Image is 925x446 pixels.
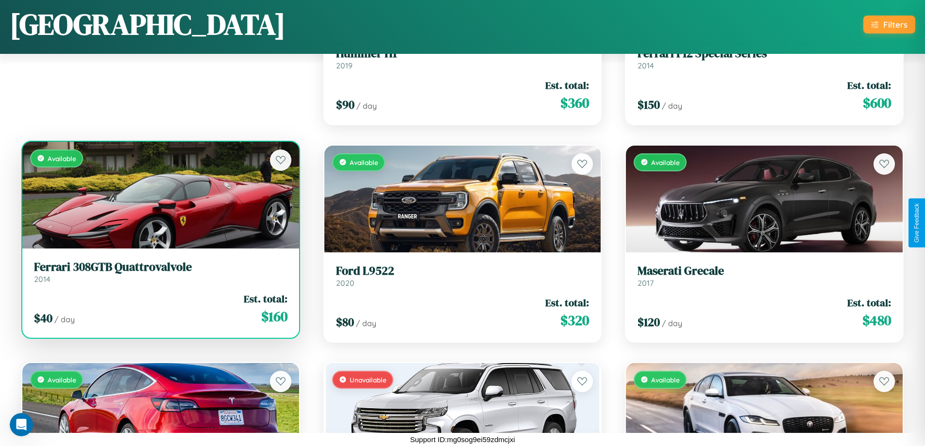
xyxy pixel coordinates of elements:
a: Hummer H12019 [336,47,589,70]
span: / day [54,314,75,324]
span: Available [651,376,680,384]
iframe: Intercom live chat [10,413,33,436]
a: Ferrari F12 Special Series2014 [638,47,891,70]
div: Give Feedback [913,203,920,243]
span: 2014 [34,274,50,284]
span: Available [350,158,378,166]
p: Support ID: mg0sog9ei59zdmcjxi [410,433,515,446]
h3: Hummer H1 [336,47,589,61]
a: Ferrari 308GTB Quattrovalvole2014 [34,260,287,284]
span: / day [662,101,682,111]
span: / day [356,318,376,328]
span: $ 80 [336,314,354,330]
button: Filters [863,16,915,33]
span: / day [356,101,377,111]
span: $ 360 [560,93,589,113]
span: $ 150 [638,97,660,113]
h1: [GEOGRAPHIC_DATA] [10,4,286,44]
div: Filters [883,19,908,30]
span: $ 120 [638,314,660,330]
span: $ 320 [560,311,589,330]
span: Est. total: [847,296,891,310]
span: Available [651,158,680,166]
span: Est. total: [847,78,891,92]
span: 2020 [336,278,354,288]
span: Est. total: [244,292,287,306]
span: 2014 [638,61,654,70]
span: 2017 [638,278,654,288]
a: Maserati Grecale2017 [638,264,891,288]
span: $ 90 [336,97,354,113]
h3: Ford L9522 [336,264,589,278]
span: Unavailable [350,376,387,384]
a: Ford L95222020 [336,264,589,288]
span: $ 160 [261,307,287,326]
span: Est. total: [545,78,589,92]
h3: Ferrari F12 Special Series [638,47,891,61]
h3: Maserati Grecale [638,264,891,278]
span: $ 480 [862,311,891,330]
span: $ 40 [34,310,52,326]
h3: Ferrari 308GTB Quattrovalvole [34,260,287,274]
span: 2019 [336,61,353,70]
span: Available [48,376,76,384]
span: $ 600 [863,93,891,113]
span: Available [48,154,76,163]
span: Est. total: [545,296,589,310]
span: / day [662,318,682,328]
